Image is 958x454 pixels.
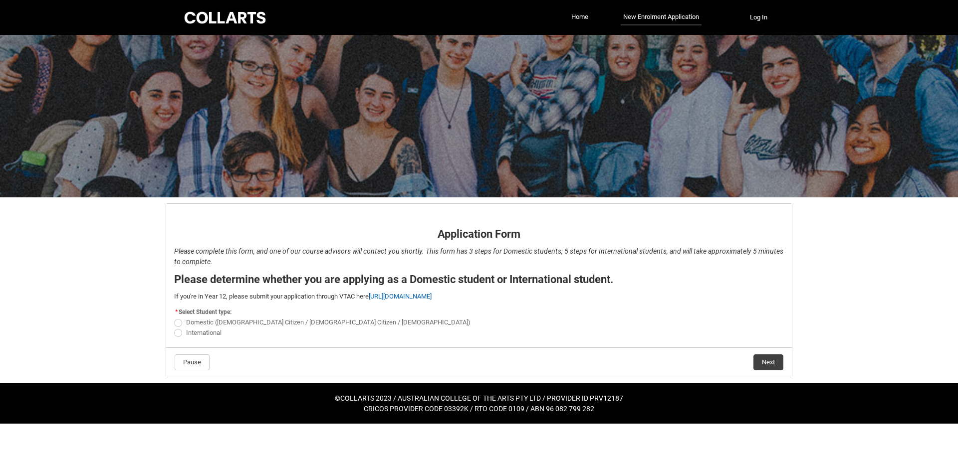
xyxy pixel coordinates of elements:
[186,329,222,336] span: International
[175,308,178,315] abbr: required
[174,247,783,266] em: Please complete this form, and one of our course advisors will contact you shortly. This form has...
[174,273,613,286] strong: Please determine whether you are applying as a Domestic student or International student.
[179,308,232,315] span: Select Student type:
[175,354,210,370] button: Pause
[621,9,702,25] a: New Enrolment Application
[741,9,776,25] button: Log In
[369,293,432,300] a: [URL][DOMAIN_NAME]
[753,354,783,370] button: Next
[186,318,471,326] span: Domestic ([DEMOGRAPHIC_DATA] Citizen / [DEMOGRAPHIC_DATA] Citizen / [DEMOGRAPHIC_DATA])
[569,9,591,24] a: Home
[438,228,520,240] strong: Application Form
[166,203,792,377] article: REDU_Application_Form_for_Applicant flow
[174,292,784,302] p: If you're in Year 12, please submit your application through VTAC here
[174,211,267,220] strong: Application Form - Page 1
